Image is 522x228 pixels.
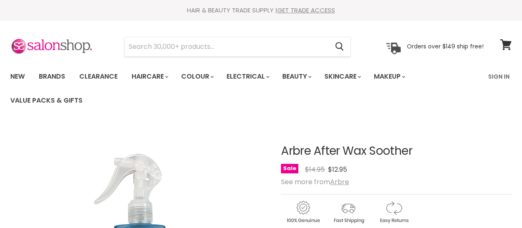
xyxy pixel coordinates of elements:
[328,37,350,56] button: Search
[281,199,325,225] img: genuine.gif
[73,68,124,85] a: Clearance
[124,37,351,57] form: Product
[220,68,274,85] a: Electrical
[318,68,366,85] a: Skincare
[368,68,410,85] a: Makeup
[276,68,317,85] a: Beauty
[277,6,335,14] a: GET TRADE ACCESS
[281,164,298,173] span: Sale
[407,43,484,50] p: Orders over $149 ship free!
[4,68,31,85] a: New
[328,165,347,174] span: $12.95
[125,68,173,85] a: Haircare
[4,92,89,109] a: Value Packs & Gifts
[281,145,512,158] h1: Arbre After Wax Soother
[305,165,325,174] span: $14.95
[330,177,349,187] a: Arbre
[372,199,416,225] img: returns.gif
[326,199,370,225] img: shipping.gif
[281,177,349,187] span: See more from
[125,37,328,56] input: Search
[175,68,219,85] a: Colour
[4,65,483,113] ul: Main menu
[483,68,515,85] a: Sign In
[33,68,71,85] a: Brands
